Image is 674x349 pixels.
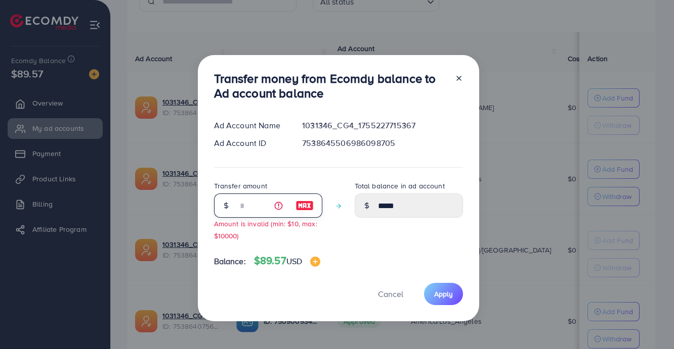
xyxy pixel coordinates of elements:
[294,137,471,149] div: 7538645506986098705
[310,257,320,267] img: image
[214,219,317,240] small: Amount is invalid (min: $10, max: $10000)
[631,304,666,341] iframe: Chat
[206,137,294,149] div: Ad Account ID
[378,288,403,300] span: Cancel
[434,289,453,299] span: Apply
[365,283,416,305] button: Cancel
[424,283,463,305] button: Apply
[214,181,267,191] label: Transfer amount
[206,120,294,131] div: Ad Account Name
[294,120,471,131] div: 1031346_CG4_1755227715367
[214,71,447,101] h3: Transfer money from Ecomdy balance to Ad account balance
[286,256,302,267] span: USD
[296,200,314,212] img: image
[254,255,320,267] h4: $89.57
[355,181,445,191] label: Total balance in ad account
[214,256,246,267] span: Balance:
